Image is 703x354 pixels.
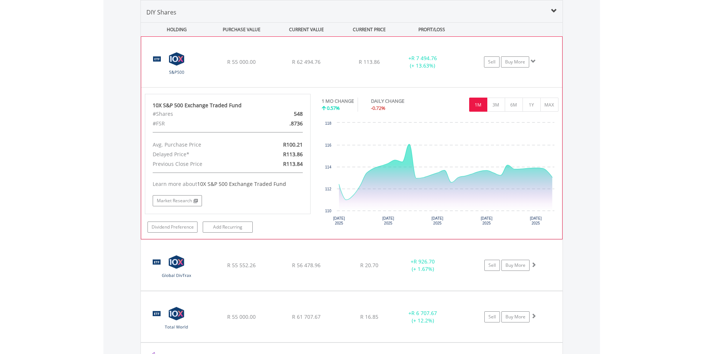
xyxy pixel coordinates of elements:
a: Add Recurring [203,222,253,233]
a: Buy More [501,311,530,322]
div: CURRENT PRICE [339,23,398,36]
img: EQU.ZA.GLOBAL.png [145,301,208,340]
a: Dividend Preference [147,222,198,233]
div: + (+ 1.67%) [395,258,451,273]
a: Market Research [153,195,202,206]
span: R 16.85 [360,313,378,320]
span: 0.57% [327,105,340,111]
text: 116 [325,143,331,147]
img: EQU.ZA.CSP500.png [145,46,209,85]
div: Delayed Price* [147,150,255,159]
button: 1M [469,98,487,112]
span: R100.21 [283,141,303,148]
div: CURRENT VALUE [275,23,338,36]
span: R 55 000.00 [227,58,256,65]
button: 1Y [523,98,541,112]
text: 110 [325,209,331,213]
a: Buy More [501,260,530,271]
a: Sell [484,311,500,322]
a: Sell [484,260,500,271]
div: Avg. Purchase Price [147,140,255,150]
span: DIY Shares [146,8,176,16]
div: + (+ 12.2%) [395,309,451,324]
div: PURCHASE VALUE [210,23,273,36]
button: 6M [505,98,523,112]
div: #Shares [147,109,255,119]
span: R 55 000.00 [227,313,256,320]
text: [DATE] 2025 [382,216,394,225]
text: [DATE] 2025 [481,216,493,225]
text: [DATE] 2025 [431,216,443,225]
div: DAILY CHANGE [371,98,430,105]
div: Chart. Highcharts interactive chart. [322,119,558,230]
button: MAX [540,98,558,112]
span: R 20.70 [360,262,378,269]
div: PROFIT/LOSS [400,23,464,36]
text: [DATE] 2025 [530,216,542,225]
a: Sell [484,56,500,68]
svg: Interactive chart [322,119,558,230]
span: -0.72% [371,105,385,111]
a: Buy More [501,56,529,68]
div: Learn more about [153,180,303,188]
span: R 62 494.76 [292,58,321,65]
div: Previous Close Price [147,159,255,169]
div: 10X S&P 500 Exchange Traded Fund [153,102,303,109]
div: .8736 [255,119,308,128]
button: 3M [487,98,505,112]
text: 118 [325,121,331,125]
text: 112 [325,187,331,191]
div: HOLDING [141,23,209,36]
span: R 61 707.67 [292,313,321,320]
div: 1 MO CHANGE [322,98,354,105]
span: 10X S&P 500 Exchange Traded Fund [197,180,286,187]
text: 114 [325,165,331,169]
div: #FSR [147,119,255,128]
div: 548 [255,109,308,119]
div: + (+ 13.63%) [395,55,450,69]
span: R 55 552.26 [227,262,256,269]
img: EQU.ZA.GLODIV.png [145,249,208,289]
text: [DATE] 2025 [333,216,345,225]
span: R 926.70 [414,258,435,265]
span: R 6 707.67 [411,309,437,317]
span: R113.86 [283,151,303,158]
span: R113.84 [283,160,303,167]
span: R 113.86 [359,58,380,65]
span: R 7 494.76 [411,55,437,62]
span: R 56 478.96 [292,262,321,269]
